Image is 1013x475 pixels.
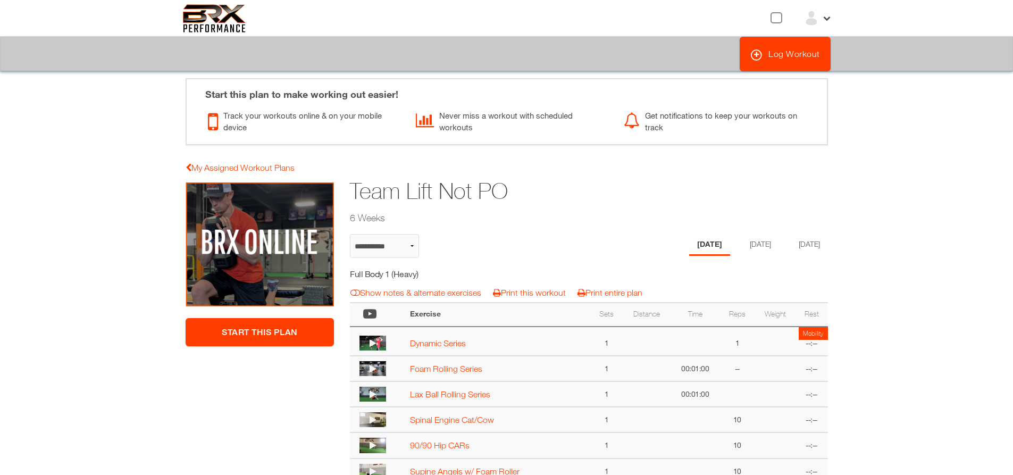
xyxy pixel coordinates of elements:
li: Day 2 [742,234,779,256]
td: 1 [591,356,623,381]
td: 00:01:00 [671,381,719,407]
img: thumbnail.png [359,361,386,376]
td: 1 [591,327,623,356]
a: Print this workout [493,288,566,297]
td: 10 [720,407,755,432]
td: --:-- [796,407,827,432]
td: -- [720,356,755,381]
img: Team Lift Not PO [186,182,334,307]
a: Spinal Engine Cat/Cow [410,415,494,424]
a: Dynamic Series [410,338,466,348]
h5: Full Body 1 (Heavy) [350,268,540,280]
div: Start this plan to make working out easier! [195,79,819,102]
th: Time [671,303,719,327]
th: Sets [591,303,623,327]
a: Show notes & alternate exercises [350,288,481,297]
td: 10 [720,432,755,458]
div: Never miss a workout with scheduled workouts [416,107,608,134]
td: Mobility [799,327,828,340]
li: Day 1 [689,234,730,256]
td: 1 [591,432,623,458]
a: Log Workout [740,37,831,71]
a: 90/90 Hip CARs [410,440,470,450]
td: 1 [720,327,755,356]
div: Track your workouts online & on your mobile device [208,107,400,134]
img: ex-default-user.svg [803,10,819,26]
img: thumbnail.png [359,387,386,402]
th: Reps [720,303,755,327]
th: Exercise [405,303,591,327]
th: Distance [623,303,671,327]
td: --:-- [796,381,827,407]
td: 1 [591,381,623,407]
td: 1 [591,407,623,432]
img: 6f7da32581c89ca25d665dc3aae533e4f14fe3ef_original.svg [183,4,246,32]
td: 00:01:00 [671,356,719,381]
td: --:-- [796,356,827,381]
li: Day 3 [791,234,828,256]
img: thumbnail.png [359,336,386,351]
a: Foam Rolling Series [410,364,482,373]
td: --:-- [796,432,827,458]
div: Get notifications to keep your workouts on track [624,107,816,134]
th: Weight [755,303,796,327]
td: --:-- [796,327,827,356]
a: Print entire plan [577,288,642,297]
th: Rest [796,303,827,327]
h2: 6 Weeks [350,211,746,224]
a: My Assigned Workout Plans [186,163,295,172]
a: Start This Plan [186,318,334,346]
img: thumbnail.png [359,438,386,453]
img: thumbnail.png [359,412,386,427]
h1: Team Lift Not PO [350,176,746,207]
a: Lax Ball Rolling Series [410,389,490,399]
